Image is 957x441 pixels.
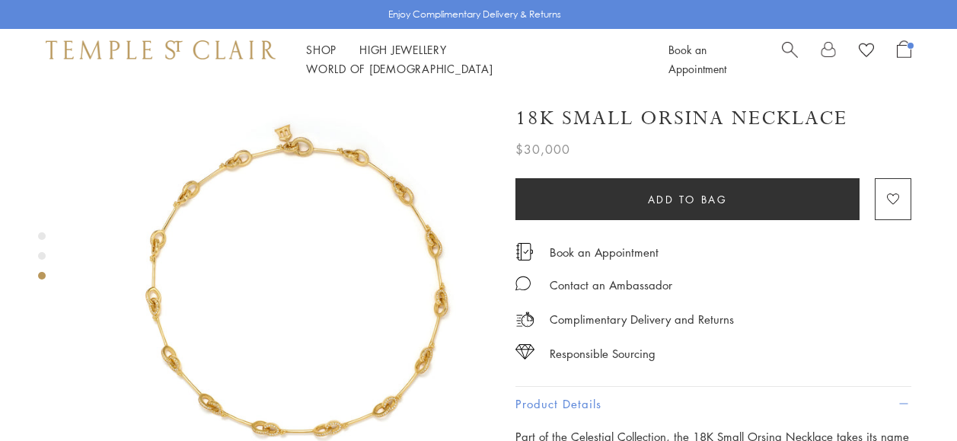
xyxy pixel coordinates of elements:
[38,228,46,292] div: Product gallery navigation
[46,40,276,59] img: Temple St. Clair
[359,42,447,57] a: High JewelleryHigh Jewellery
[515,178,860,220] button: Add to bag
[515,139,570,159] span: $30,000
[550,244,659,260] a: Book an Appointment
[515,105,847,132] h1: 18K Small Orsina Necklace
[550,344,656,363] div: Responsible Sourcing
[668,42,726,76] a: Book an Appointment
[515,387,911,421] button: Product Details
[515,276,531,291] img: MessageIcon-01_2.svg
[306,40,634,78] nav: Main navigation
[515,243,534,260] img: icon_appointment.svg
[515,344,534,360] img: icon_sourcing.svg
[550,276,672,295] div: Contact an Ambassador
[515,310,534,329] img: icon_delivery.svg
[306,42,337,57] a: ShopShop
[550,310,734,329] p: Complimentary Delivery and Returns
[306,61,493,76] a: World of [DEMOGRAPHIC_DATA]World of [DEMOGRAPHIC_DATA]
[388,7,561,22] p: Enjoy Complimentary Delivery & Returns
[782,40,798,78] a: Search
[881,369,942,426] iframe: Gorgias live chat messenger
[648,191,728,208] span: Add to bag
[859,40,874,63] a: View Wishlist
[897,40,911,78] a: Open Shopping Bag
